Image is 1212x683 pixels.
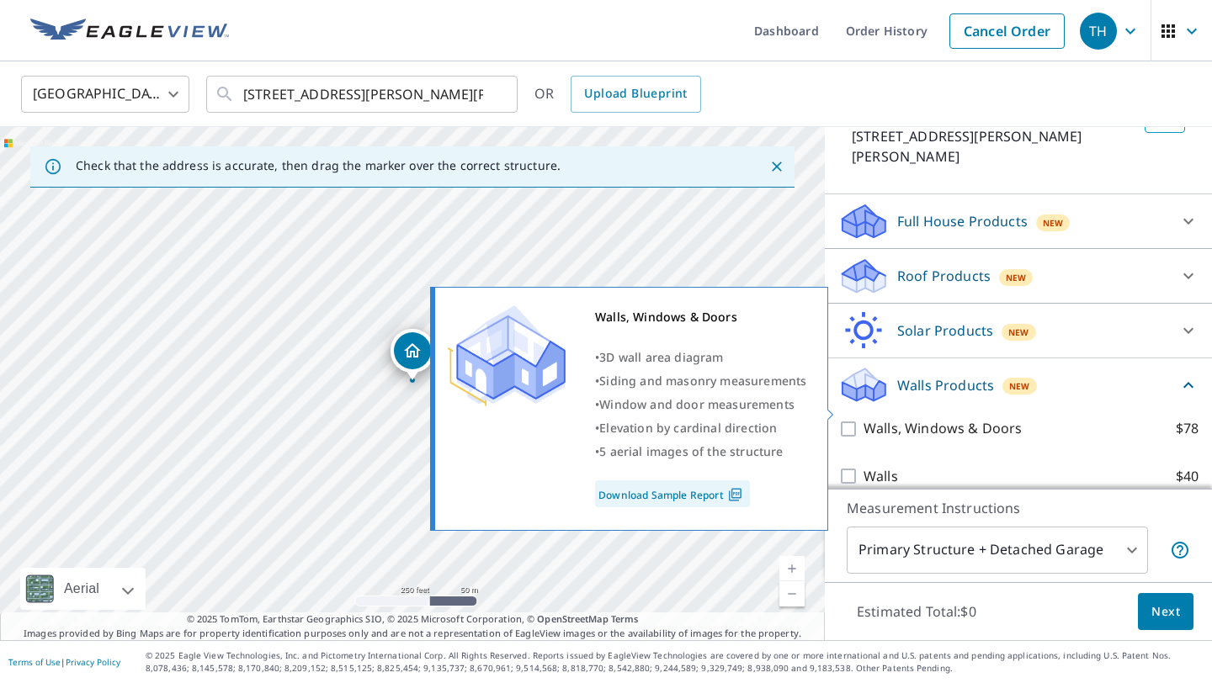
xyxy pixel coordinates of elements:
[76,158,561,173] p: Check that the address is accurate, then drag the marker over the correct structure.
[595,480,750,507] a: Download Sample Report
[30,19,229,44] img: EV Logo
[838,365,1199,405] div: Walls ProductsNew
[1080,13,1117,50] div: TH
[59,568,104,610] div: Aerial
[595,369,806,393] div: •
[949,13,1065,49] a: Cancel Order
[1151,601,1180,622] span: Next
[187,612,639,627] span: © 2025 TomTom, Earthstar Geographics SIO, © 2025 Microsoft Corporation, ©
[599,373,806,389] span: Siding and masonry measurements
[1138,593,1193,631] button: Next
[897,320,993,341] p: Solar Products
[8,656,61,668] a: Terms of Use
[724,487,747,502] img: Pdf Icon
[599,349,723,365] span: 3D wall area diagram
[864,418,1022,439] p: Walls, Windows & Doors
[838,201,1199,241] div: Full House ProductsNew
[8,657,120,667] p: |
[20,568,146,610] div: Aerial
[852,126,1138,167] p: [STREET_ADDRESS][PERSON_NAME][PERSON_NAME]
[534,76,701,113] div: OR
[766,156,788,177] button: Close
[864,466,898,487] p: Walls
[599,396,795,412] span: Window and door measurements
[537,612,608,625] a: OpenStreetMap
[897,375,994,395] p: Walls Products
[584,83,687,104] span: Upload Blueprint
[1170,540,1190,560] span: Your report will include the primary structure and a detached garage if one exists.
[1043,216,1064,230] span: New
[595,305,806,329] div: Walls, Windows & Doors
[1176,466,1199,487] p: $40
[21,71,189,118] div: [GEOGRAPHIC_DATA]
[779,556,805,581] a: Current Level 17, Zoom In
[571,76,700,113] a: Upload Blueprint
[838,310,1199,351] div: Solar ProductsNew
[1009,379,1030,393] span: New
[1008,326,1029,339] span: New
[847,498,1190,518] p: Measurement Instructions
[599,443,783,459] span: 5 aerial images of the structure
[391,329,434,381] div: Dropped pin, building 1, Residential property, 339 Bryan Dr Cary, IL 60013
[448,305,566,406] img: Premium
[843,593,990,630] p: Estimated Total: $0
[595,416,806,440] div: •
[779,581,805,606] a: Current Level 17, Zoom Out
[595,346,806,369] div: •
[847,527,1148,574] div: Primary Structure + Detached Garage
[595,393,806,416] div: •
[1006,271,1027,284] span: New
[1176,418,1199,439] p: $78
[897,211,1028,231] p: Full House Products
[66,656,120,668] a: Privacy Policy
[595,440,806,463] div: •
[838,256,1199,296] div: Roof ProductsNew
[897,266,991,286] p: Roof Products
[243,71,483,118] input: Search by address or latitude-longitude
[611,612,639,625] a: Terms
[146,649,1204,675] p: © 2025 Eagle View Technologies, Inc. and Pictometry International Corp. All Rights Reserved. Repo...
[599,420,777,436] span: Elevation by cardinal direction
